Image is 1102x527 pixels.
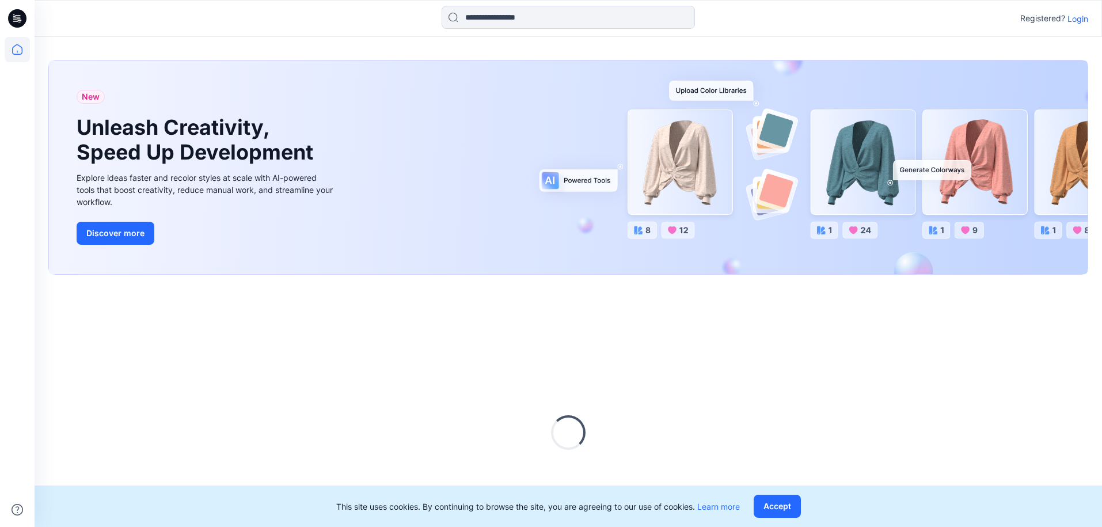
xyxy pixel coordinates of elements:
a: Learn more [697,502,740,511]
span: New [82,90,100,104]
button: Accept [754,495,801,518]
p: Registered? [1020,12,1065,25]
button: Discover more [77,222,154,245]
a: Discover more [77,222,336,245]
h1: Unleash Creativity, Speed Up Development [77,115,318,165]
div: Explore ideas faster and recolor styles at scale with AI-powered tools that boost creativity, red... [77,172,336,208]
p: This site uses cookies. By continuing to browse the site, you are agreeing to our use of cookies. [336,501,740,513]
p: Login [1067,13,1088,25]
